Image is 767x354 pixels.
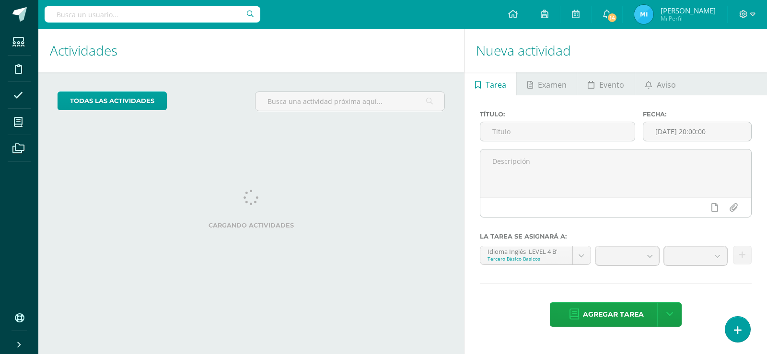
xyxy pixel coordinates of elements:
[488,255,565,262] div: Tercero Básico Basicos
[583,303,644,326] span: Agregar tarea
[643,111,752,118] label: Fecha:
[538,73,567,96] span: Examen
[58,91,167,110] a: todas las Actividades
[599,73,624,96] span: Evento
[657,73,676,96] span: Aviso
[256,92,444,111] input: Busca una actividad próxima aquí...
[577,72,634,95] a: Evento
[45,6,260,23] input: Busca un usuario...
[517,72,577,95] a: Examen
[480,233,752,240] label: La tarea se asignará a:
[661,6,716,15] span: [PERSON_NAME]
[635,72,686,95] a: Aviso
[480,122,635,141] input: Título
[58,222,445,229] label: Cargando actividades
[634,5,653,24] img: 081d33c50c84a8c124d5b9758954ec13.png
[661,14,716,23] span: Mi Perfil
[476,29,755,72] h1: Nueva actividad
[465,72,516,95] a: Tarea
[607,12,617,23] span: 14
[488,246,565,255] div: Idioma Inglés 'LEVEL 4 B'
[480,111,635,118] label: Título:
[643,122,751,141] input: Fecha de entrega
[486,73,506,96] span: Tarea
[50,29,453,72] h1: Actividades
[480,246,591,264] a: Idioma Inglés 'LEVEL 4 B'Tercero Básico Basicos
